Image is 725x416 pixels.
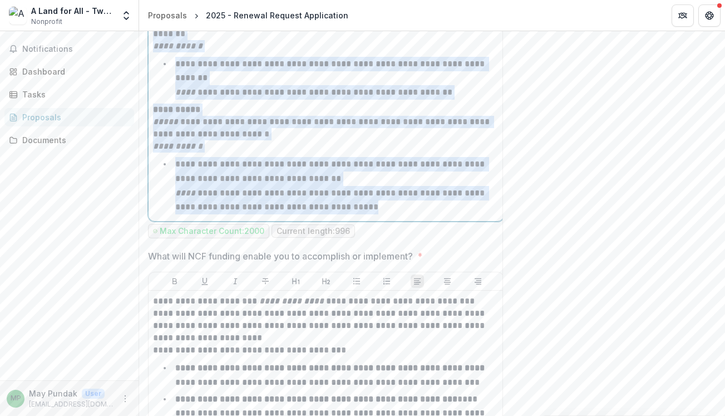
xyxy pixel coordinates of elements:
div: May Pundak [11,395,21,402]
button: Heading 1 [289,275,303,288]
button: Partners [672,4,694,27]
div: 2025 - Renewal Request Application [206,9,348,21]
div: Documents [22,134,125,146]
a: Dashboard [4,62,134,81]
span: Notifications [22,45,130,54]
div: Proposals [148,9,187,21]
button: Ordered List [380,275,393,288]
p: Current length: 996 [277,227,350,236]
button: Underline [198,275,211,288]
div: Tasks [22,89,125,100]
nav: breadcrumb [144,7,353,23]
button: Bullet List [350,275,363,288]
button: Align Center [441,275,454,288]
button: Bold [168,275,181,288]
p: What will NCF funding enable you to accomplish or implement? [148,249,413,263]
button: Notifications [4,40,134,58]
p: User [82,389,105,399]
div: A Land for All - Two States One Homeland [31,5,114,17]
button: More [119,392,132,405]
button: Align Left [411,275,424,288]
button: Get Help [698,4,721,27]
a: Proposals [144,7,191,23]
p: Max Character Count: 2000 [160,227,264,236]
p: [EMAIL_ADDRESS][DOMAIN_NAME] [29,399,114,409]
p: May Pundak [29,388,77,399]
a: Proposals [4,108,134,126]
button: Strike [259,275,272,288]
span: Nonprofit [31,17,62,27]
button: Open entity switcher [119,4,134,27]
button: Italicize [229,275,242,288]
div: Proposals [22,111,125,123]
a: Documents [4,131,134,149]
button: Align Right [471,275,485,288]
div: Dashboard [22,66,125,77]
button: Heading 2 [319,275,333,288]
a: Tasks [4,85,134,104]
img: A Land for All - Two States One Homeland [9,7,27,25]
